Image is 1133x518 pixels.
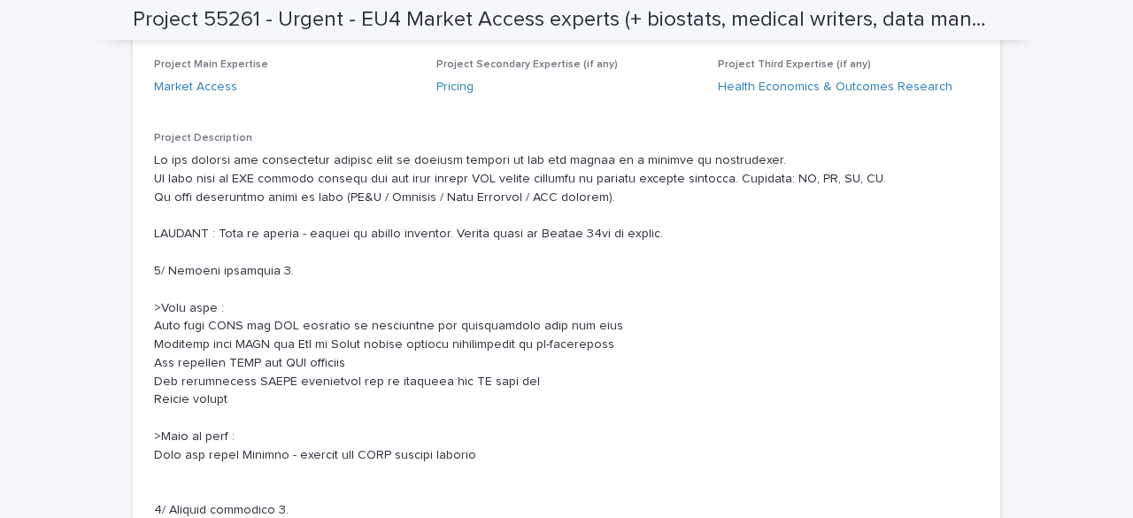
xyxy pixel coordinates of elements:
[154,59,268,70] span: Project Main Expertise
[154,78,237,97] a: Market Access
[436,78,474,97] a: Pricing
[133,7,993,33] h2: Project 55261 - Urgent - EU4 Market Access experts (+ biostats, medical writers, data managers, R...
[436,59,618,70] span: Project Secondary Expertise (if any)
[718,78,952,97] a: Health Economics & Outcomes Research
[718,59,871,70] span: Project Third Expertise (if any)
[154,133,252,143] span: Project Description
